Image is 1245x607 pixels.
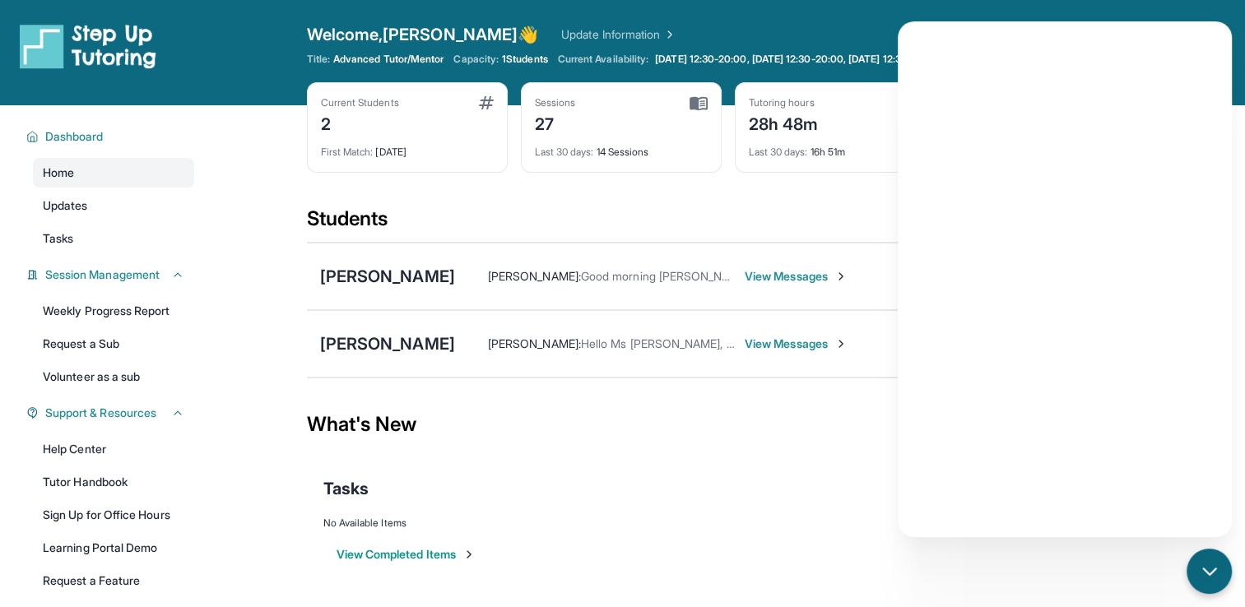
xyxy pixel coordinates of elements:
[45,405,156,421] span: Support & Resources
[307,53,330,66] span: Title:
[33,329,194,359] a: Request a Sub
[43,197,88,214] span: Updates
[488,336,581,350] span: [PERSON_NAME] :
[690,96,708,111] img: card
[33,362,194,392] a: Volunteer as a sub
[321,96,399,109] div: Current Students
[749,136,922,159] div: 16h 51m
[39,405,184,421] button: Support & Resources
[655,53,1034,66] span: [DATE] 12:30-20:00, [DATE] 12:30-20:00, [DATE] 12:30-18:00, [DATE] 12:30-20:00
[535,146,594,158] span: Last 30 days :
[307,388,1150,461] div: What's New
[45,128,104,145] span: Dashboard
[33,467,194,497] a: Tutor Handbook
[834,337,848,350] img: Chevron-Right
[323,477,369,500] span: Tasks
[33,224,194,253] a: Tasks
[323,517,1133,530] div: No Available Items
[535,96,576,109] div: Sessions
[502,53,548,66] span: 1 Students
[33,191,194,220] a: Updates
[45,266,160,283] span: Session Management
[453,53,499,66] span: Capacity:
[479,96,494,109] img: card
[321,109,399,136] div: 2
[660,26,676,43] img: Chevron Right
[307,206,1150,242] div: Students
[535,109,576,136] div: 27
[321,136,494,159] div: [DATE]
[33,158,194,188] a: Home
[581,336,863,350] span: Hello Ms [PERSON_NAME], Thank you for the update!!
[320,265,455,288] div: [PERSON_NAME]
[749,146,808,158] span: Last 30 days :
[20,23,156,69] img: logo
[33,296,194,326] a: Weekly Progress Report
[33,434,194,464] a: Help Center
[43,164,74,181] span: Home
[749,96,819,109] div: Tutoring hours
[898,21,1232,537] iframe: Chatbot
[33,566,194,595] a: Request a Feature
[43,230,73,247] span: Tasks
[745,268,848,285] span: View Messages
[39,266,184,283] button: Session Management
[307,23,539,46] span: Welcome, [PERSON_NAME] 👋
[320,332,455,355] div: [PERSON_NAME]
[39,128,184,145] button: Dashboard
[337,546,476,563] button: View Completed Items
[834,270,848,283] img: Chevron-Right
[561,26,676,43] a: Update Information
[749,109,819,136] div: 28h 48m
[652,53,1037,66] a: [DATE] 12:30-20:00, [DATE] 12:30-20:00, [DATE] 12:30-18:00, [DATE] 12:30-20:00
[1187,549,1232,594] button: chat-button
[33,500,194,530] a: Sign Up for Office Hours
[321,146,374,158] span: First Match :
[745,336,848,352] span: View Messages
[558,53,648,66] span: Current Availability:
[333,53,444,66] span: Advanced Tutor/Mentor
[33,533,194,563] a: Learning Portal Demo
[488,269,581,283] span: [PERSON_NAME] :
[535,136,708,159] div: 14 Sessions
